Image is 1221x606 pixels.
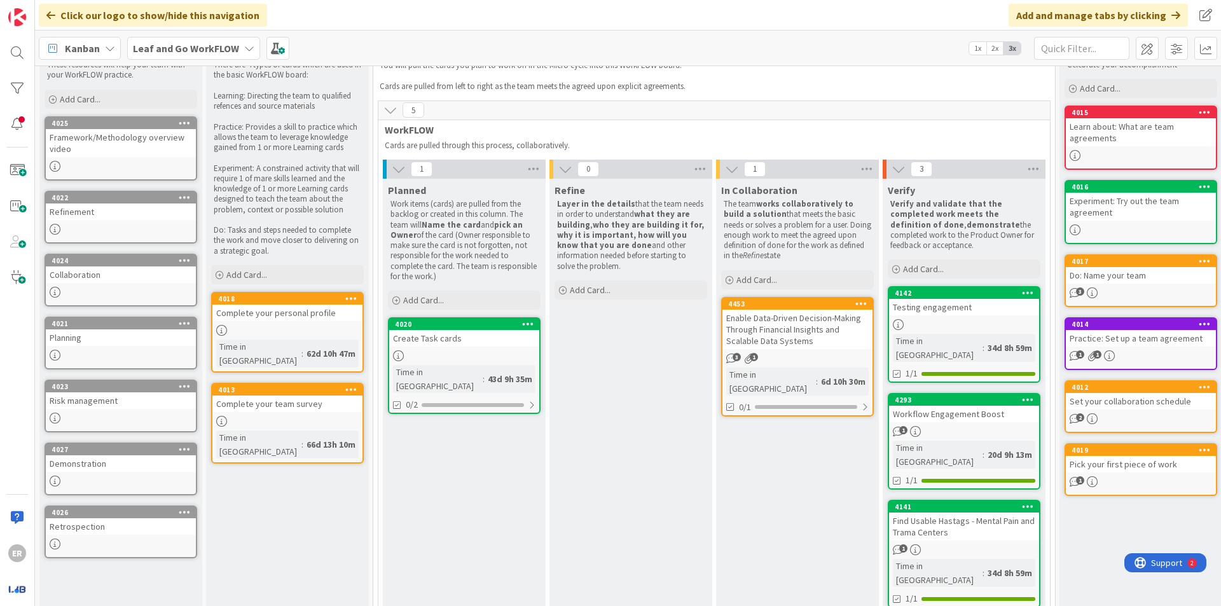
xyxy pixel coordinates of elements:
[46,318,196,329] div: 4021
[46,192,196,203] div: 4022
[893,334,983,362] div: Time in [GEOGRAPHIC_DATA]
[45,317,197,369] a: 4021Planning
[46,507,196,535] div: 4026Retrospection
[895,289,1039,298] div: 4142
[60,93,100,105] span: Add Card...
[1009,4,1188,27] div: Add and manage tabs by clicking
[485,372,535,386] div: 43d 9h 35m
[557,198,635,209] strong: Layer in the details
[46,392,196,409] div: Risk management
[724,199,871,261] p: The team that meets the basic needs or solves a problem for a user. Doing enough work to meet the...
[750,353,758,361] span: 1
[301,437,303,451] span: :
[46,381,196,409] div: 4023Risk management
[906,367,918,380] span: 1/1
[1072,257,1216,266] div: 4017
[301,347,303,361] span: :
[214,225,361,256] p: Do: Tasks and steps needed to complete the work and move closer to delivering on a strategic goal.
[721,184,797,196] span: In Collaboration
[8,580,26,598] img: avatar
[212,305,362,321] div: Complete your personal profile
[46,318,196,346] div: 4021Planning
[214,91,361,112] p: Learning: Directing the team to qualified refences and source materials
[214,122,361,153] p: Practice: Provides a skill to practice which allows the team to leverage knowledge gained from 1 ...
[1066,444,1216,456] div: 4019
[726,368,816,396] div: Time in [GEOGRAPHIC_DATA]
[1034,37,1129,60] input: Quick Filter...
[45,116,197,181] a: 4025Framework/Methodology overview video
[45,380,197,432] a: 4023Risk management
[1093,350,1101,359] span: 1
[389,319,539,330] div: 4020
[46,444,196,455] div: 4027
[1076,476,1084,485] span: 1
[889,394,1039,406] div: 4293
[739,401,751,414] span: 0/1
[1072,108,1216,117] div: 4015
[483,372,485,386] span: :
[1066,382,1216,410] div: 4012Set your collaboration schedule
[47,60,195,81] p: These resources will help your team with your WorkFLOW practice.
[986,42,1004,55] span: 2x
[1066,107,1216,118] div: 4015
[889,287,1039,315] div: 4142Testing engagement
[888,286,1040,383] a: 4142Testing engagementTime in [GEOGRAPHIC_DATA]:34d 8h 59m1/1
[1065,317,1217,370] a: 4014Practice: Set up a team agreement
[8,544,26,562] div: ER
[816,375,818,389] span: :
[890,198,1004,230] strong: Verify and validate that the completed work meets the definition of done
[46,444,196,472] div: 4027Demonstration
[557,199,705,272] p: that the team needs in order to understand , and other information needed before starting to solv...
[899,544,907,553] span: 1
[743,250,764,261] em: Refine
[889,287,1039,299] div: 4142
[889,406,1039,422] div: Workflow Engagement Boost
[52,382,196,391] div: 4023
[403,102,424,118] span: 5
[983,566,984,580] span: :
[1072,320,1216,329] div: 4014
[818,375,869,389] div: 6d 10h 30m
[1065,380,1217,433] a: 4012Set your collaboration schedule
[393,365,483,393] div: Time in [GEOGRAPHIC_DATA]
[1066,393,1216,410] div: Set your collaboration schedule
[1004,42,1021,55] span: 3x
[216,340,301,368] div: Time in [GEOGRAPHIC_DATA]
[724,198,855,219] strong: works collaboratively to build a solution
[1076,350,1084,359] span: 1
[226,269,267,280] span: Add Card...
[218,294,362,303] div: 4018
[1065,443,1217,496] a: 4019Pick your first piece of work
[888,184,915,196] span: Verify
[1065,180,1217,244] a: 4016Experiment: Try out the team agreement
[983,341,984,355] span: :
[45,506,197,558] a: 4026Retrospection
[983,448,984,462] span: :
[555,184,585,196] span: Refine
[46,118,196,129] div: 4025
[212,396,362,412] div: Complete your team survey
[66,5,69,15] div: 2
[1080,83,1121,94] span: Add Card...
[557,219,706,251] strong: who they are building it for, why it is important, how will you know that you are done
[385,123,1034,136] span: WorkFLOW
[722,310,873,349] div: Enable Data-Driven Decision-Making Through Financial Insights and Scalable Data Systems
[1066,319,1216,347] div: 4014Practice: Set up a team agreement
[895,502,1039,511] div: 4141
[899,426,907,434] span: 1
[984,448,1035,462] div: 20d 9h 13m
[218,385,362,394] div: 4013
[46,518,196,535] div: Retrospection
[889,299,1039,315] div: Testing engagement
[52,508,196,517] div: 4026
[893,559,983,587] div: Time in [GEOGRAPHIC_DATA]
[1066,193,1216,221] div: Experiment: Try out the team agreement
[388,184,426,196] span: Planned
[1072,383,1216,392] div: 4012
[46,381,196,392] div: 4023
[39,4,267,27] div: Click our logo to show/hide this navigation
[722,298,873,310] div: 4453
[895,396,1039,404] div: 4293
[411,162,432,177] span: 1
[1066,267,1216,284] div: Do: Name your team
